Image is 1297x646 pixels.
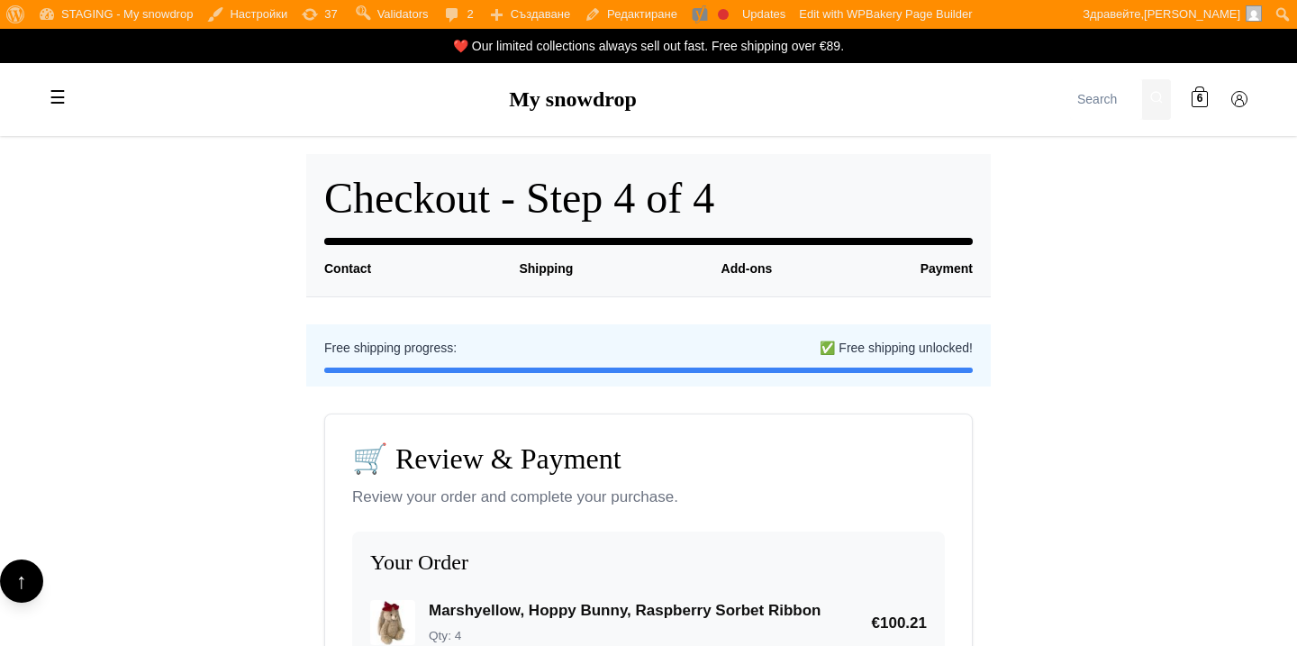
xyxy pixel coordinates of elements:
a: My snowdrop [509,87,637,111]
label: Toggle mobile menu [40,80,76,116]
h2: 🛒 Review & Payment [352,441,945,476]
span: Contact [324,259,371,278]
h3: Your Order [370,550,927,576]
h1: Checkout - Step 4 of 4 [324,172,973,224]
span: Add-ons [721,259,773,278]
div: €100.21 [872,611,927,635]
p: Review your order and complete your purchase. [352,485,945,509]
small: Qty: 4 [429,629,461,642]
span: 6 [1197,91,1203,108]
strong: Marshyellow, Hoppy Bunny, Raspberry Sorbet Ribbon [429,598,858,623]
span: Shipping [519,259,573,278]
span: Payment [921,259,973,278]
a: 6 [1182,82,1218,118]
span: ✅ Free shipping unlocked! [820,338,973,358]
input: Search [1070,79,1142,120]
span: Free shipping progress: [324,338,457,358]
div: Focus keyphrase not set [718,9,729,20]
span: [PERSON_NAME] [1144,7,1240,21]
